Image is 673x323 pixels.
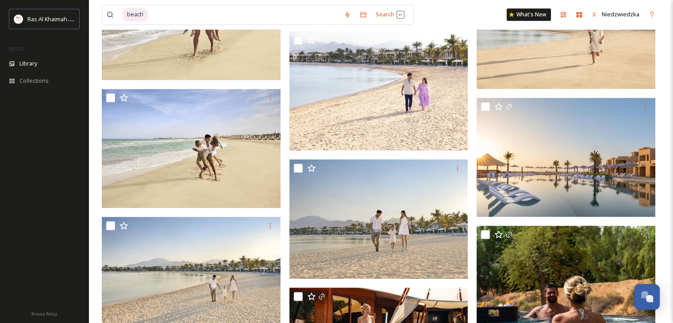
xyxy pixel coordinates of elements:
[9,46,24,52] span: MEDIA
[31,308,57,319] a: Privacy Policy
[602,10,639,18] span: Niedzwiedzka
[31,311,57,317] span: Privacy Policy
[634,284,660,310] button: Open Chat
[371,6,409,23] div: Search
[123,8,148,21] span: beach
[477,98,655,217] img: Sofitel Al Hamra Beach Resort.jpg
[289,159,468,279] img: Family on the beach .tif
[19,59,37,68] span: Library
[289,31,468,151] img: Family on the beach .tif
[19,77,49,85] span: Collections
[102,89,281,208] img: Family on the beach .tif
[27,15,153,23] span: Ras Al Khaimah Tourism Development Authority
[507,8,551,21] a: What's New
[14,15,23,23] img: Logo_RAKTDA_RGB-01.png
[587,6,644,23] a: Niedzwiedzka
